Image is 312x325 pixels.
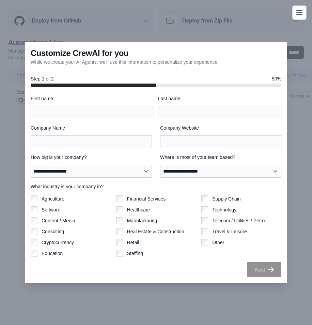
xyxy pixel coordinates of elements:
[127,228,184,235] label: Real Estate & Construction
[292,5,307,20] button: Toggle navigation
[160,124,281,131] label: Company Website
[158,95,281,102] label: Last name
[127,217,157,224] label: Manufacturing
[272,75,281,82] span: 50%
[212,217,265,224] label: Telecom / Utilities / Petro
[212,228,247,235] label: Travel & Leisure
[127,195,166,202] label: Financial Services
[42,239,74,246] label: Cryptocurrency
[127,250,143,257] label: Staffing
[212,195,240,202] label: Supply Chain
[31,183,281,190] label: What industry is your company in?
[127,239,139,246] label: Retail
[212,206,236,213] label: Technology
[31,75,54,82] span: Step 1 of 2
[31,124,152,131] label: Company Name
[31,48,128,59] h3: Customize CrewAI for you
[42,195,64,202] label: Agriculture
[247,262,281,277] button: Next
[212,239,224,246] label: Other
[160,154,281,161] label: Where is most of your team based?
[42,250,63,257] label: Education
[31,59,219,65] p: While we create your AI Agents, we'll use this information to personalize your experience.
[31,95,154,102] label: First name
[42,206,60,213] label: Software
[31,154,152,161] label: How big is your company?
[42,217,75,224] label: Content / Media
[42,228,64,235] label: Consulting
[127,206,150,213] label: Healthcare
